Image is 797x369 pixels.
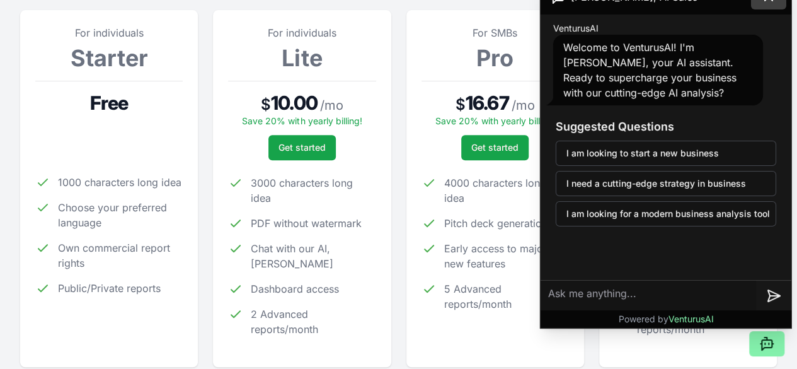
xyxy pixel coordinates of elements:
[58,175,181,190] span: 1000 characters long idea
[278,141,326,154] span: Get started
[58,240,183,271] span: Own commercial report rights
[461,135,529,160] button: Get started
[618,313,713,325] p: Powered by
[668,313,713,324] span: VenturusAI
[228,25,376,40] p: For individuals
[466,91,509,114] span: 16.67
[251,307,376,337] span: 2 Advanced reports/month
[228,45,376,71] h3: Lite
[444,241,569,271] span: Early access to major new features
[35,45,183,71] h3: Starter
[556,141,776,166] button: I am looking to start a new business
[553,22,599,35] span: VenturusAI
[421,25,569,40] p: For SMBs
[556,201,776,226] button: I am looking for a modern business analysis tool
[563,41,737,99] span: Welcome to VenturusAI! I'm [PERSON_NAME], your AI assistant. Ready to supercharge your business w...
[242,115,362,126] span: Save 20% with yearly billing!
[320,97,343,114] span: / mo
[556,171,776,196] button: I need a cutting-edge strategy in business
[271,91,318,114] span: 10.00
[251,241,376,271] span: Chat with our AI, [PERSON_NAME]
[556,118,776,136] h3: Suggested Questions
[90,91,129,114] span: Free
[471,141,519,154] span: Get started
[35,25,183,40] p: For individuals
[421,45,569,71] h3: Pro
[58,281,161,296] span: Public/Private reports
[261,95,271,115] span: $
[444,281,569,312] span: 5 Advanced reports/month
[456,95,466,115] span: $
[435,115,555,126] span: Save 20% with yearly billing!
[58,200,183,230] span: Choose your preferred language
[444,175,569,206] span: 4000 characters long idea
[444,216,548,231] span: Pitch deck generation
[512,97,535,114] span: / mo
[268,135,336,160] button: Get started
[251,281,339,296] span: Dashboard access
[251,216,362,231] span: PDF without watermark
[251,175,376,206] span: 3000 characters long idea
